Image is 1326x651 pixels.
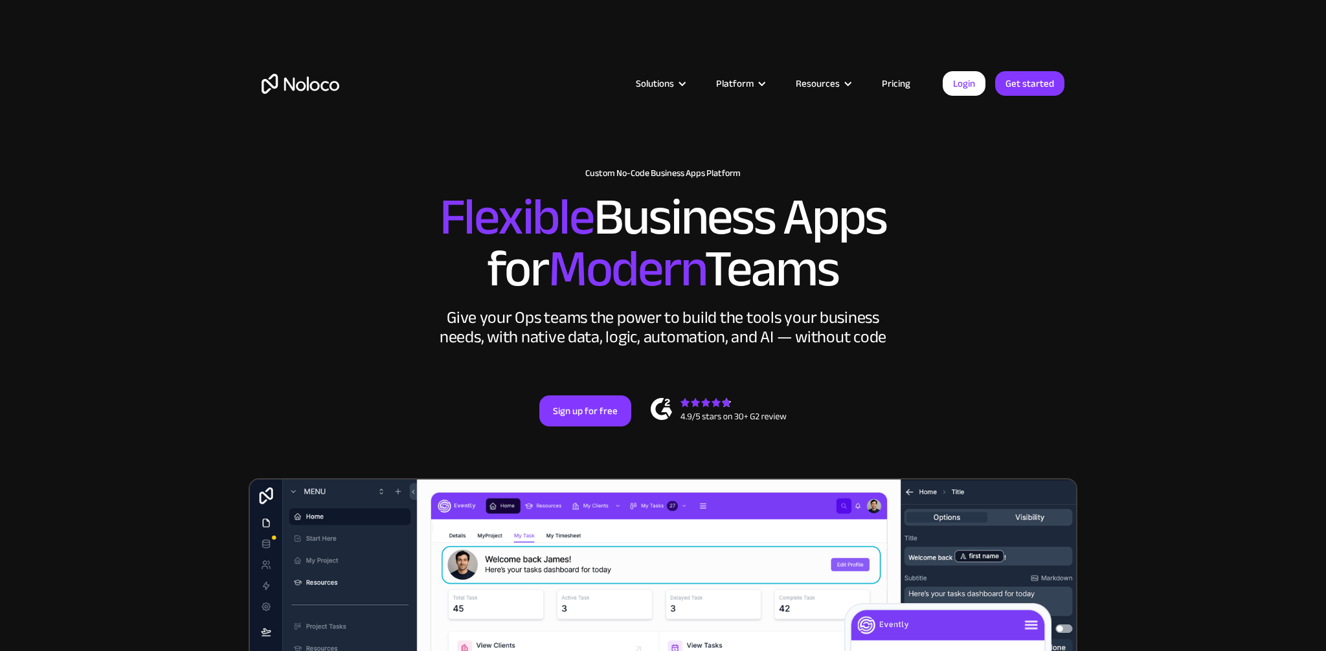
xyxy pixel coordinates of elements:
[262,192,1064,295] h2: Business Apps for Teams
[262,74,339,94] a: home
[262,168,1064,179] h1: Custom No-Code Business Apps Platform
[796,75,840,92] div: Resources
[440,169,594,265] span: Flexible
[620,75,700,92] div: Solutions
[716,75,754,92] div: Platform
[436,308,890,347] div: Give your Ops teams the power to build the tools your business needs, with native data, logic, au...
[780,75,866,92] div: Resources
[995,71,1064,96] a: Get started
[539,395,631,426] a: Sign up for free
[700,75,780,92] div: Platform
[943,71,985,96] a: Login
[866,75,927,92] a: Pricing
[548,221,704,317] span: Modern
[636,75,674,92] div: Solutions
